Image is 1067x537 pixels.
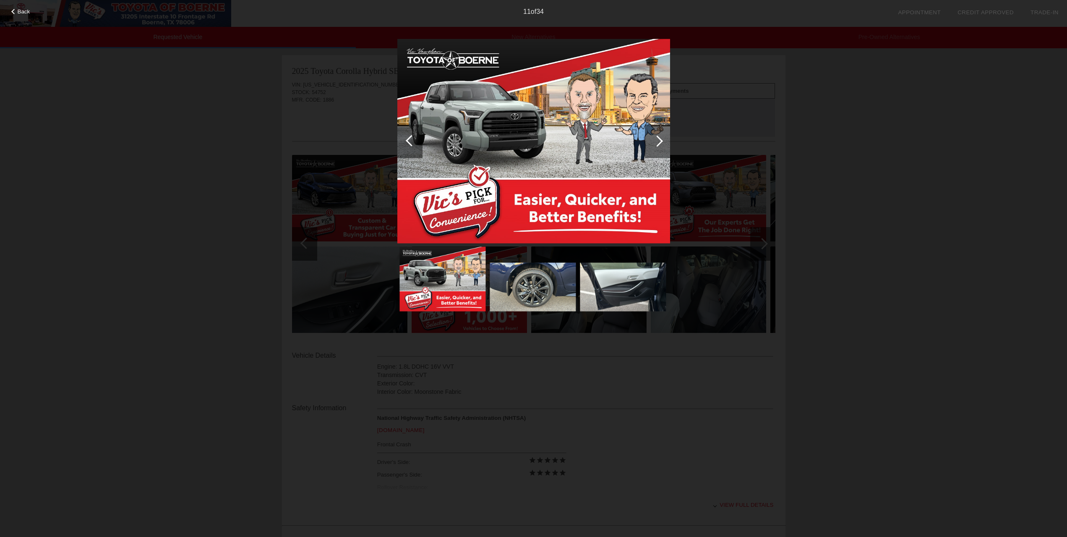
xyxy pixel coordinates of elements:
[399,247,485,312] img: image.aspx
[957,9,1014,16] a: Credit Approved
[397,39,670,244] img: image.aspx
[18,8,30,15] span: Back
[536,8,544,15] span: 34
[898,9,941,16] a: Appointment
[1030,9,1059,16] a: Trade-In
[580,263,666,311] img: image.aspx
[490,263,576,311] img: image.aspx
[523,8,531,15] span: 11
